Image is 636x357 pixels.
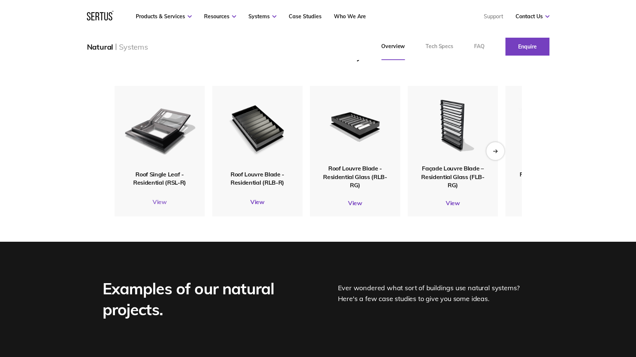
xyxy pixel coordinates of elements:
a: Support [484,13,503,20]
span: Façade Louvre Blade – Residential (FLB-R) [520,170,581,186]
a: View [115,198,205,206]
a: View [212,198,303,206]
span: Roof Louvre Blade - Residential Glass (RLB-RG) [323,165,387,189]
div: Ever wondered what sort of buildings use natural systems? Here's a few case studies to give you s... [338,278,534,320]
a: Tech Specs [415,33,464,60]
a: View [505,198,596,206]
span: Roof Single Leaf - Residential (RSL-R) [133,170,186,186]
div: Examples of our natural projects. [103,278,304,320]
a: Who We Are [334,13,366,20]
a: Contact Us [516,13,549,20]
a: Enquire [505,38,549,56]
iframe: Chat Widget [599,321,636,357]
span: Façade Louvre Blade – Residential Glass (FLB-RG) [421,165,485,189]
a: FAQ [464,33,495,60]
div: Next slide [486,142,504,160]
a: Systems [248,13,276,20]
a: View [408,199,498,207]
a: Case Studies [289,13,322,20]
a: View [310,199,400,207]
a: Resources [204,13,236,20]
a: Products & Services [136,13,192,20]
div: Natural [87,42,113,51]
div: Systems [119,42,148,51]
span: Roof Louvre Blade - Residential (RLB-R) [231,170,284,186]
